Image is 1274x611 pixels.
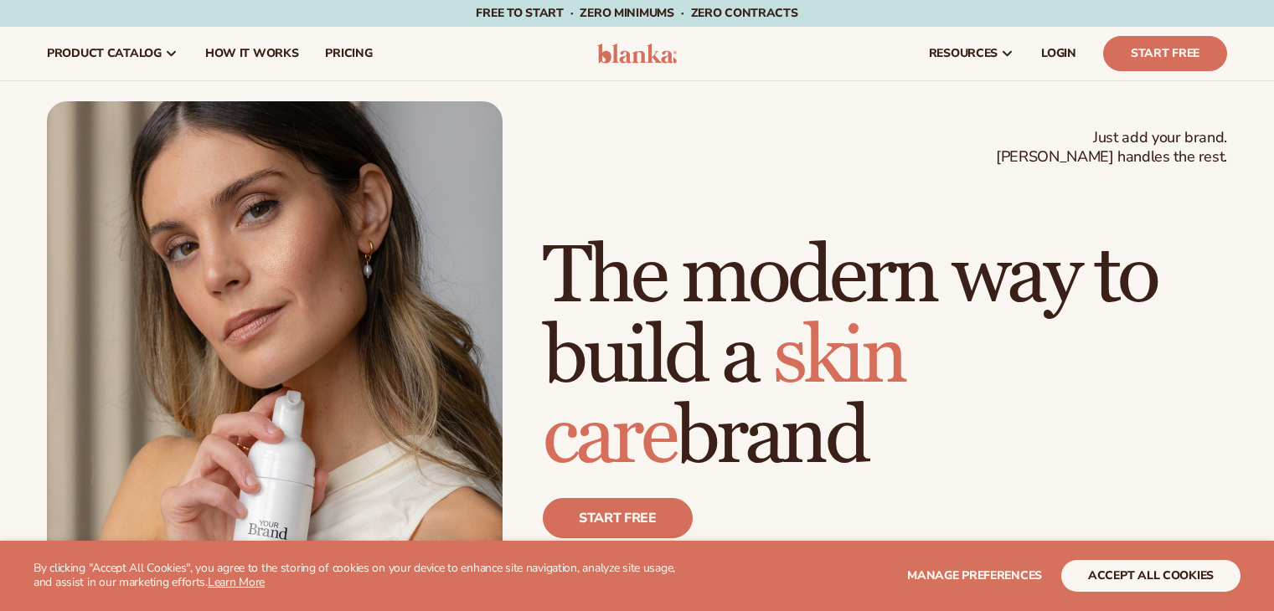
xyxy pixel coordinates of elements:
span: pricing [325,47,372,60]
span: skin care [543,308,905,486]
p: By clicking "Accept All Cookies", you agree to the storing of cookies on your device to enhance s... [34,562,694,590]
a: resources [916,27,1028,80]
a: Start free [543,498,693,538]
img: logo [597,44,677,64]
a: Learn More [208,574,265,590]
button: accept all cookies [1061,560,1240,592]
a: pricing [312,27,385,80]
span: product catalog [47,47,162,60]
a: product catalog [34,27,192,80]
a: How It Works [192,27,312,80]
span: resources [929,47,998,60]
span: Free to start · ZERO minimums · ZERO contracts [476,5,797,21]
a: LOGIN [1028,27,1090,80]
button: Manage preferences [907,560,1042,592]
span: How It Works [205,47,299,60]
span: Just add your brand. [PERSON_NAME] handles the rest. [996,128,1227,167]
span: Manage preferences [907,567,1042,583]
h1: The modern way to build a brand [543,237,1227,478]
span: LOGIN [1041,47,1076,60]
a: Start Free [1103,36,1227,71]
